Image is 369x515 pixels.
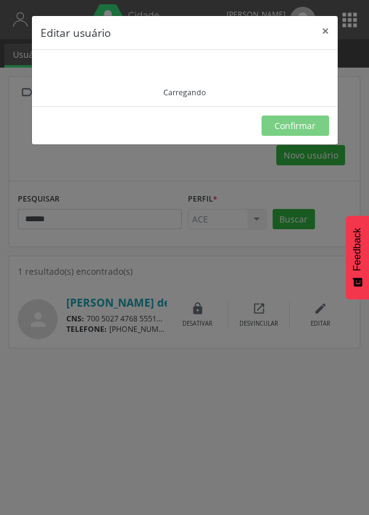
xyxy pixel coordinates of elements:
button: Close [313,16,338,46]
h5: Editar usuário [41,25,111,41]
div: Carregando [163,87,206,98]
button: Feedback - Mostrar pesquisa [346,216,369,299]
span: Confirmar [274,120,316,132]
button: Confirmar [262,116,329,136]
span: Feedback [352,228,363,271]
